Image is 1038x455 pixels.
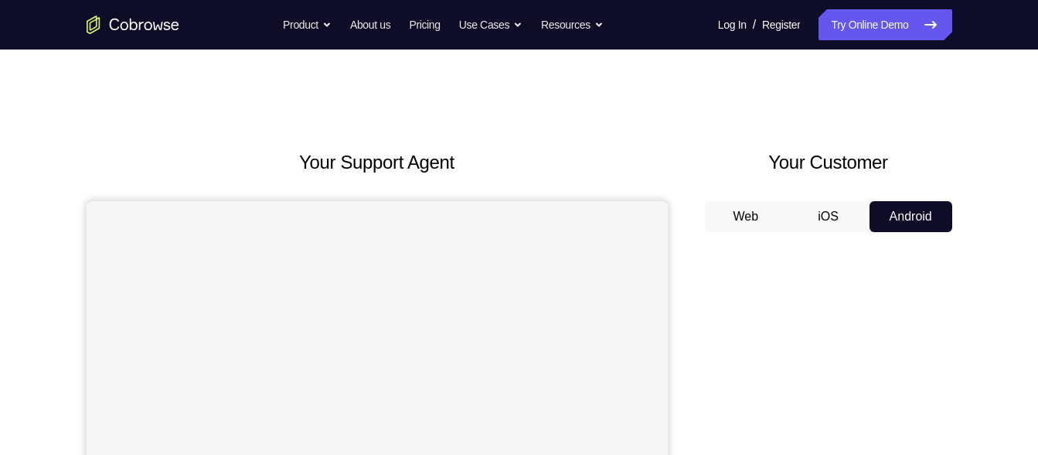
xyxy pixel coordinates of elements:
a: Try Online Demo [818,9,951,40]
button: Web [705,201,788,232]
a: About us [350,9,390,40]
a: Pricing [409,9,440,40]
a: Register [762,9,800,40]
button: Use Cases [459,9,522,40]
a: Log In [718,9,747,40]
h2: Your Customer [705,149,952,176]
button: Android [870,201,952,232]
button: iOS [787,201,870,232]
button: Product [283,9,332,40]
h2: Your Support Agent [87,149,668,176]
button: Resources [541,9,604,40]
a: Go to the home page [87,15,179,34]
span: / [753,15,756,34]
